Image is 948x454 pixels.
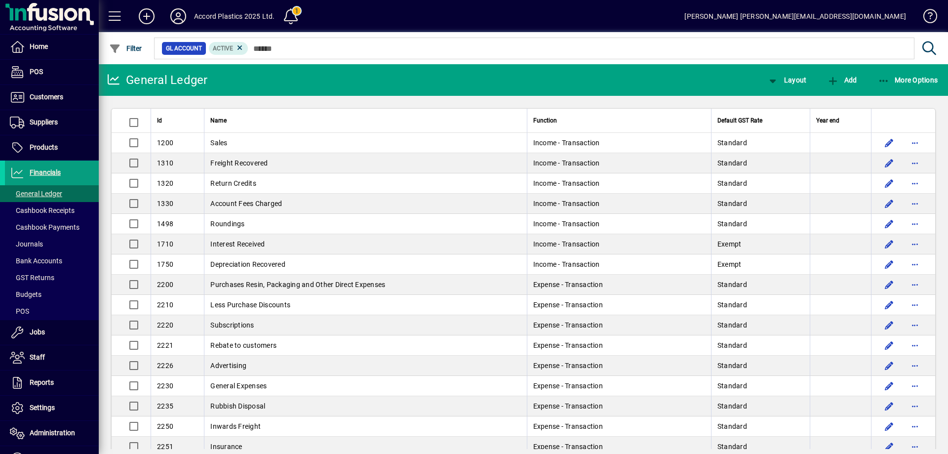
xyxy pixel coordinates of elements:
[210,281,385,289] span: Purchases Resin, Packaging and Other Direct Expenses
[5,320,99,345] a: Jobs
[157,240,173,248] span: 1710
[5,110,99,135] a: Suppliers
[717,382,747,390] span: Standard
[907,175,923,191] button: More options
[533,301,603,309] span: Expense - Transaction
[881,337,897,353] button: Edit
[825,71,859,89] button: Add
[107,40,145,57] button: Filter
[162,7,194,25] button: Profile
[5,135,99,160] a: Products
[5,185,99,202] a: General Ledger
[30,93,63,101] span: Customers
[30,68,43,76] span: POS
[907,398,923,414] button: More options
[210,115,520,126] div: Name
[157,220,173,228] span: 1498
[717,362,747,370] span: Standard
[157,402,173,410] span: 2235
[157,179,173,187] span: 1320
[907,196,923,211] button: More options
[210,159,268,167] span: Freight Recovered
[881,358,897,373] button: Edit
[907,277,923,292] button: More options
[5,219,99,236] a: Cashbook Payments
[210,240,265,248] span: Interest Received
[5,345,99,370] a: Staff
[157,115,198,126] div: Id
[10,307,29,315] span: POS
[210,179,256,187] span: Return Credits
[209,42,248,55] mat-chip: Activation Status: Active
[5,202,99,219] a: Cashbook Receipts
[717,200,747,207] span: Standard
[881,196,897,211] button: Edit
[5,236,99,252] a: Journals
[533,341,603,349] span: Expense - Transaction
[875,71,941,89] button: More Options
[194,8,275,24] div: Accord Plastics 2025 Ltd.
[210,443,242,451] span: Insurance
[157,139,173,147] span: 1200
[210,220,244,228] span: Roundings
[533,382,603,390] span: Expense - Transaction
[5,35,99,59] a: Home
[30,353,45,361] span: Staff
[210,382,267,390] span: General Expenses
[210,200,282,207] span: Account Fees Charged
[717,260,742,268] span: Exempt
[30,118,58,126] span: Suppliers
[157,281,173,289] span: 2200
[717,179,747,187] span: Standard
[717,402,747,410] span: Standard
[881,297,897,313] button: Edit
[717,301,747,309] span: Standard
[157,301,173,309] span: 2210
[717,115,762,126] span: Default GST Rate
[881,256,897,272] button: Edit
[109,44,142,52] span: Filter
[30,42,48,50] span: Home
[717,139,747,147] span: Standard
[717,321,747,329] span: Standard
[5,252,99,269] a: Bank Accounts
[210,362,246,370] span: Advertising
[533,115,557,126] span: Function
[907,337,923,353] button: More options
[907,155,923,171] button: More options
[756,71,817,89] app-page-header-button: View chart layout
[533,281,603,289] span: Expense - Transaction
[210,115,227,126] span: Name
[157,341,173,349] span: 2221
[533,179,600,187] span: Income - Transaction
[533,200,600,207] span: Income - Transaction
[157,422,173,430] span: 2250
[10,206,75,214] span: Cashbook Receipts
[10,190,62,198] span: General Ledger
[907,256,923,272] button: More options
[5,60,99,84] a: POS
[210,341,276,349] span: Rebate to customers
[533,159,600,167] span: Income - Transaction
[907,418,923,434] button: More options
[30,143,58,151] span: Products
[5,421,99,446] a: Administration
[816,115,839,126] span: Year end
[533,240,600,248] span: Income - Transaction
[881,398,897,414] button: Edit
[30,429,75,437] span: Administration
[533,260,600,268] span: Income - Transaction
[10,274,54,282] span: GST Returns
[533,362,603,370] span: Expense - Transaction
[210,402,265,410] span: Rubbish Disposal
[5,396,99,420] a: Settings
[157,321,173,329] span: 2220
[907,358,923,373] button: More options
[907,297,923,313] button: More options
[907,378,923,394] button: More options
[717,281,747,289] span: Standard
[717,341,747,349] span: Standard
[907,216,923,232] button: More options
[827,76,857,84] span: Add
[5,269,99,286] a: GST Returns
